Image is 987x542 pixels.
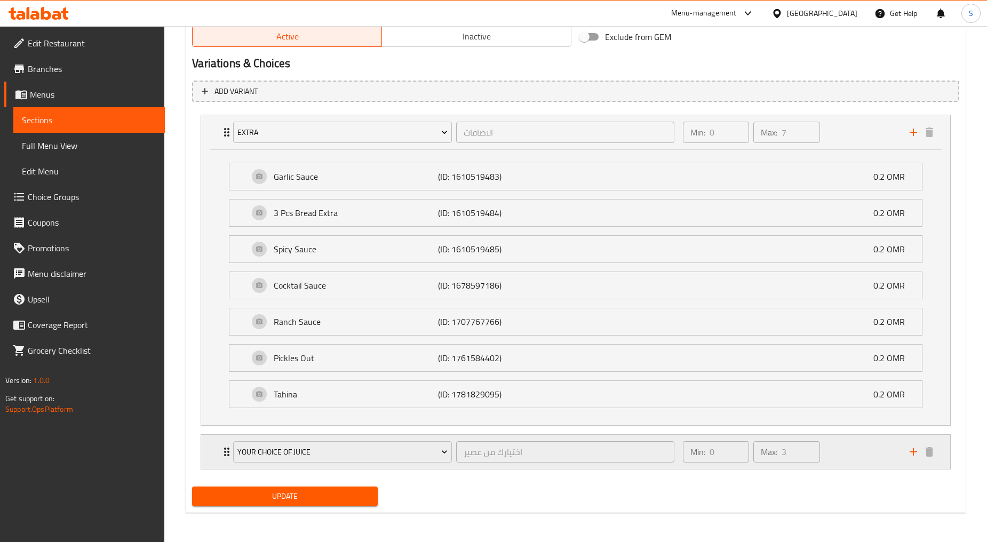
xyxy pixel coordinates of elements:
a: Edit Restaurant [4,30,165,56]
a: Sections [13,107,165,133]
div: Expand [201,115,950,149]
p: Spicy Sauce [274,243,438,256]
p: 0.2 OMR [873,243,913,256]
p: 0.2 OMR [873,352,913,364]
p: 3 Pcs Bread Extra [274,206,438,219]
a: Grocery Checklist [4,338,165,363]
p: Min: [690,445,705,458]
p: Max: [761,126,777,139]
span: Extra [237,126,448,139]
a: Support.OpsPlatform [5,402,73,416]
span: Edit Restaurant [28,37,156,50]
div: Menu-management [671,7,737,20]
a: Branches [4,56,165,82]
span: Upsell [28,293,156,306]
button: add [905,444,921,460]
span: Add variant [214,85,258,98]
span: Menus [30,88,156,101]
div: Expand [201,435,950,469]
a: Coupons [4,210,165,235]
a: Promotions [4,235,165,261]
span: Branches [28,62,156,75]
p: (ID: 1761584402) [438,352,547,364]
span: Version: [5,373,31,387]
span: S [969,7,973,19]
p: (ID: 1610519485) [438,243,547,256]
p: Max: [761,445,777,458]
span: Coupons [28,216,156,229]
span: Exclude from GEM [605,30,671,43]
p: (ID: 1678597186) [438,279,547,292]
span: Your Choice Of Juice [237,445,448,459]
button: delete [921,124,937,140]
div: Expand [229,200,922,226]
span: Sections [22,114,156,126]
li: Expand [192,430,959,474]
span: Full Menu View [22,139,156,152]
a: Edit Menu [13,158,165,184]
button: Add variant [192,81,959,102]
button: Inactive [381,26,571,47]
a: Choice Groups [4,184,165,210]
span: Active [197,29,378,44]
button: Active [192,26,382,47]
p: Min: [690,126,705,139]
p: Garlic Sauce [274,170,438,183]
button: Your Choice Of Juice [233,441,451,463]
p: Cocktail Sauce [274,279,438,292]
p: 0.2 OMR [873,206,913,219]
button: Update [192,487,377,506]
span: Menu disclaimer [28,267,156,280]
span: Get support on: [5,392,54,405]
div: Expand [229,308,922,335]
span: Grocery Checklist [28,344,156,357]
div: Expand [229,236,922,262]
button: delete [921,444,937,460]
p: (ID: 1707767766) [438,315,547,328]
p: 0.2 OMR [873,315,913,328]
p: 0.2 OMR [873,388,913,401]
span: Edit Menu [22,165,156,178]
a: Menu disclaimer [4,261,165,286]
p: 0.2 OMR [873,170,913,183]
h2: Variations & Choices [192,55,959,71]
li: ExpandExpandExpandExpandExpandExpandExpandExpand [192,110,959,430]
a: Full Menu View [13,133,165,158]
p: Ranch Sauce [274,315,438,328]
a: Upsell [4,286,165,312]
button: Extra [233,122,451,143]
p: 0.2 OMR [873,279,913,292]
p: (ID: 1610519484) [438,206,547,219]
span: Update [201,490,369,503]
a: Coverage Report [4,312,165,338]
span: Inactive [386,29,567,44]
span: Choice Groups [28,190,156,203]
div: Expand [229,272,922,299]
div: Expand [229,345,922,371]
div: Expand [229,163,922,190]
p: Tahina [274,388,438,401]
p: Pickles Out [274,352,438,364]
div: Expand [229,381,922,408]
p: (ID: 1781829095) [438,388,547,401]
a: Menus [4,82,165,107]
div: [GEOGRAPHIC_DATA] [787,7,857,19]
span: Promotions [28,242,156,254]
span: Coverage Report [28,318,156,331]
button: add [905,124,921,140]
span: 1.0.0 [33,373,50,387]
p: (ID: 1610519483) [438,170,547,183]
